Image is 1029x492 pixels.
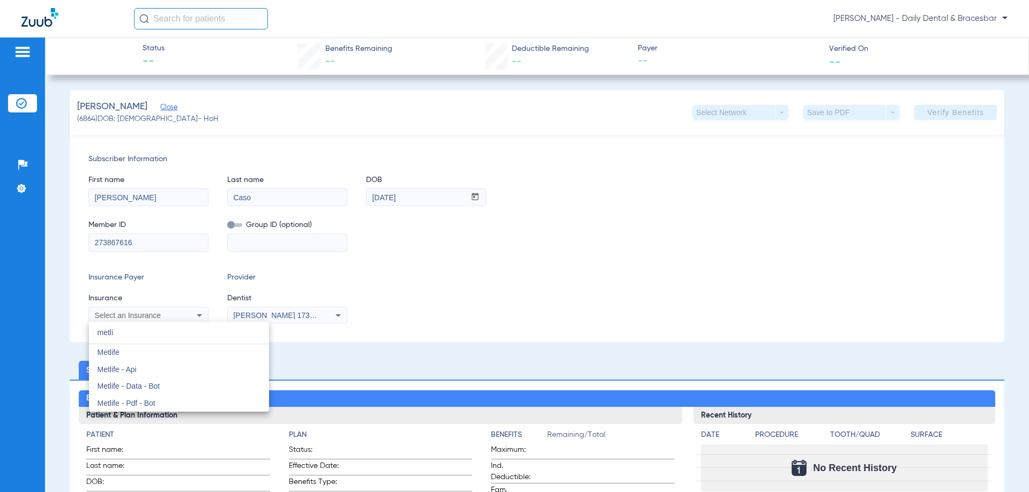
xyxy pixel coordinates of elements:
[98,382,160,390] span: Metlife - Data - Bot
[89,322,269,344] input: dropdown search
[98,365,137,374] span: Metlife - Api
[98,348,120,357] span: Metlife
[98,399,155,407] span: Metlife - Pdf - Bot
[975,441,1029,492] iframe: Chat Widget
